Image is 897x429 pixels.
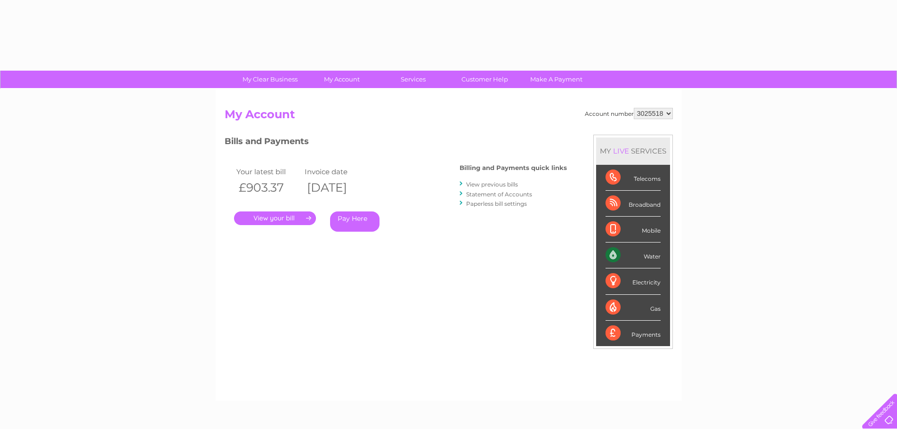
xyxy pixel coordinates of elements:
th: £903.37 [234,178,302,197]
th: [DATE] [302,178,371,197]
div: Broadband [606,191,661,217]
div: Telecoms [606,165,661,191]
a: . [234,211,316,225]
div: Water [606,243,661,268]
div: Account number [585,108,673,119]
h3: Bills and Payments [225,135,567,151]
div: Gas [606,295,661,321]
a: My Clear Business [231,71,309,88]
td: Your latest bill [234,165,302,178]
a: Statement of Accounts [466,191,532,198]
div: Payments [606,321,661,346]
h2: My Account [225,108,673,126]
a: Services [374,71,452,88]
a: Customer Help [446,71,524,88]
h4: Billing and Payments quick links [460,164,567,171]
a: View previous bills [466,181,518,188]
a: My Account [303,71,380,88]
td: Invoice date [302,165,371,178]
div: Electricity [606,268,661,294]
a: Pay Here [330,211,380,232]
a: Make A Payment [517,71,595,88]
div: Mobile [606,217,661,243]
div: LIVE [611,146,631,155]
a: Paperless bill settings [466,200,527,207]
div: MY SERVICES [596,138,670,164]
